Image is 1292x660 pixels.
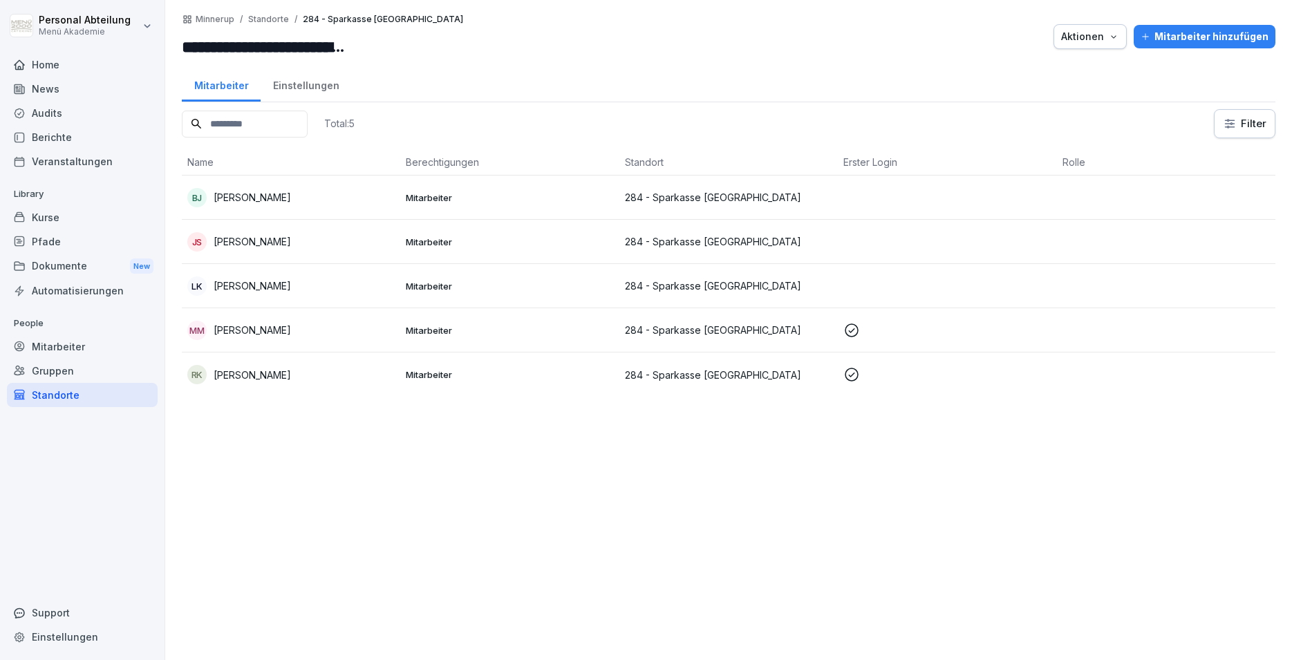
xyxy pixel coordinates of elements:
[406,324,613,337] p: Mitarbeiter
[7,254,158,279] div: Dokumente
[619,149,838,176] th: Standort
[400,149,619,176] th: Berechtigungen
[248,15,289,24] p: Standorte
[7,53,158,77] a: Home
[214,234,291,249] p: [PERSON_NAME]
[7,334,158,359] a: Mitarbeiter
[7,254,158,279] a: DokumenteNew
[214,190,291,205] p: [PERSON_NAME]
[406,280,613,292] p: Mitarbeiter
[406,236,613,248] p: Mitarbeiter
[196,15,234,24] a: Minnerup
[1223,117,1266,131] div: Filter
[7,359,158,383] a: Gruppen
[625,190,832,205] p: 284 - Sparkasse [GEOGRAPHIC_DATA]
[324,117,355,130] p: Total: 5
[1134,25,1275,48] button: Mitarbeiter hinzufügen
[7,205,158,229] a: Kurse
[39,15,131,26] p: Personal Abteilung
[7,149,158,173] a: Veranstaltungen
[39,27,131,37] p: Menü Akademie
[214,279,291,293] p: [PERSON_NAME]
[187,276,207,296] div: LK
[7,383,158,407] a: Standorte
[1061,29,1119,44] div: Aktionen
[1057,149,1275,176] th: Rolle
[7,229,158,254] a: Pfade
[187,188,207,207] div: BJ
[294,15,297,24] p: /
[187,365,207,384] div: RK
[1215,110,1275,138] button: Filter
[7,279,158,303] a: Automatisierungen
[187,321,207,340] div: MM
[625,234,832,249] p: 284 - Sparkasse [GEOGRAPHIC_DATA]
[187,232,207,252] div: JS
[303,15,463,24] p: 284 - Sparkasse [GEOGRAPHIC_DATA]
[214,368,291,382] p: [PERSON_NAME]
[406,191,613,204] p: Mitarbeiter
[7,183,158,205] p: Library
[182,66,261,102] a: Mitarbeiter
[7,625,158,649] a: Einstellungen
[240,15,243,24] p: /
[7,601,158,625] div: Support
[7,312,158,334] p: People
[182,149,400,176] th: Name
[7,125,158,149] a: Berichte
[7,101,158,125] a: Audits
[838,149,1056,176] th: Erster Login
[625,323,832,337] p: 284 - Sparkasse [GEOGRAPHIC_DATA]
[625,368,832,382] p: 284 - Sparkasse [GEOGRAPHIC_DATA]
[261,66,351,102] a: Einstellungen
[1054,24,1127,49] button: Aktionen
[1141,29,1268,44] div: Mitarbeiter hinzufügen
[7,77,158,101] a: News
[130,258,153,274] div: New
[406,368,613,381] p: Mitarbeiter
[214,323,291,337] p: [PERSON_NAME]
[625,279,832,293] p: 284 - Sparkasse [GEOGRAPHIC_DATA]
